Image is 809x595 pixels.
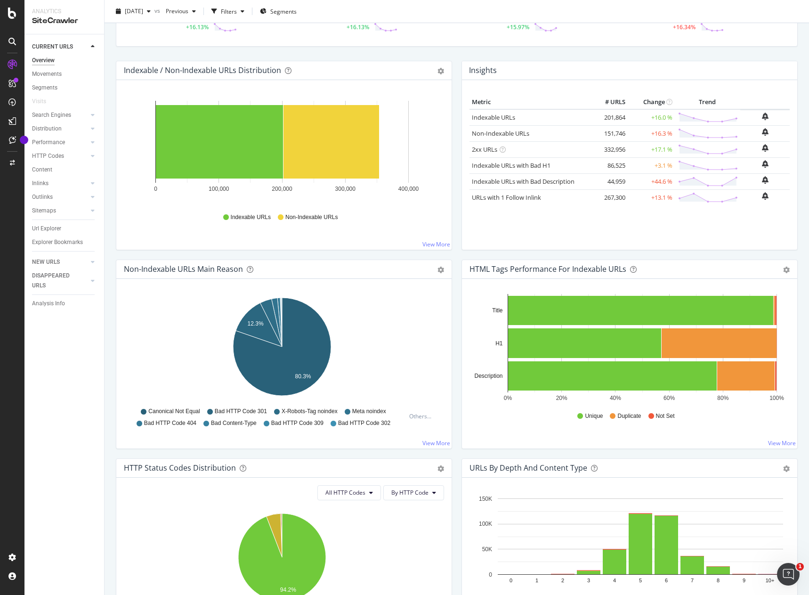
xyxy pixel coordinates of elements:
div: NEW URLS [32,257,60,267]
div: bell-plus [762,144,769,152]
a: URLs with 1 Follow Inlink [472,193,541,202]
div: Movements [32,69,62,79]
span: Unique [585,412,603,420]
div: Indexable / Non-Indexable URLs Distribution [124,65,281,75]
div: Search Engines [32,110,71,120]
a: Overview [32,56,97,65]
div: +15.97% [507,23,529,31]
a: Inlinks [32,179,88,188]
a: Url Explorer [32,224,97,234]
td: +13.1 % [628,189,675,205]
text: 1 [535,578,538,583]
a: Indexable URLs with Bad H1 [472,161,550,170]
text: 5 [639,578,642,583]
a: Sitemaps [32,206,88,216]
div: A chart. [124,294,441,403]
span: All HTTP Codes [325,489,365,497]
div: URLs by Depth and Content Type [469,463,587,473]
span: vs [154,6,162,14]
span: Bad HTTP Code 302 [338,419,390,427]
a: HTTP Codes [32,151,88,161]
div: Tooltip anchor [20,136,28,144]
button: Filters [208,4,248,19]
a: Search Engines [32,110,88,120]
div: Sitemaps [32,206,56,216]
div: DISAPPEARED URLS [32,271,80,291]
a: Distribution [32,124,88,134]
td: +3.1 % [628,157,675,173]
text: 200,000 [272,186,292,192]
div: HTML Tags Performance for Indexable URLs [469,264,626,274]
td: 267,300 [590,189,628,205]
div: Distribution [32,124,62,134]
text: 7 [691,578,694,583]
h4: Insights [469,64,497,77]
div: Non-Indexable URLs Main Reason [124,264,243,274]
a: Movements [32,69,97,79]
div: Outlinks [32,192,53,202]
td: 44,959 [590,173,628,189]
th: Change [628,95,675,109]
text: 4 [613,578,616,583]
iframe: Intercom live chat [777,563,800,586]
a: Segments [32,83,97,93]
text: 80% [717,395,728,401]
a: View More [422,439,450,447]
span: Indexable URLs [231,213,271,221]
text: 0 [154,186,157,192]
div: +16.13% [186,23,209,31]
td: +16.0 % [628,109,675,126]
div: SiteCrawler [32,16,97,26]
text: 12.3% [248,320,264,327]
text: 300,000 [335,186,356,192]
text: 20% [556,395,567,401]
span: Not Set [656,412,675,420]
text: 100% [769,395,784,401]
div: Explorer Bookmarks [32,237,83,247]
text: 6 [665,578,668,583]
span: By HTTP Code [391,489,429,497]
span: Non-Indexable URLs [285,213,338,221]
a: Indexable URLs with Bad Description [472,177,574,186]
span: Duplicate [617,412,641,420]
span: Previous [162,7,188,15]
div: HTTP Codes [32,151,64,161]
div: Visits [32,97,46,106]
text: 150K [479,496,492,502]
a: Outlinks [32,192,88,202]
div: Overview [32,56,55,65]
div: bell-plus [762,160,769,168]
button: Previous [162,4,200,19]
div: gear [783,465,790,472]
a: Content [32,165,97,175]
div: bell-plus [762,128,769,136]
div: bell-plus [762,176,769,184]
span: X-Robots-Tag noindex [282,408,338,416]
td: 86,525 [590,157,628,173]
td: +17.1 % [628,141,675,157]
div: +16.34% [673,23,696,31]
div: gear [437,68,444,74]
button: By HTTP Code [383,485,444,500]
div: Analysis Info [32,299,65,309]
text: 100,000 [209,186,229,192]
svg: A chart. [469,294,786,403]
div: Url Explorer [32,224,61,234]
div: gear [783,267,790,273]
div: Filters [221,7,237,15]
a: 2xx URLs [472,145,497,154]
text: 9 [743,578,745,583]
div: Content [32,165,52,175]
text: 94.2% [280,587,296,593]
span: Canonical Not Equal [148,408,200,416]
a: View More [768,439,796,447]
td: 151,746 [590,125,628,141]
td: +44.6 % [628,173,675,189]
text: 8 [717,578,720,583]
text: 400,000 [398,186,419,192]
a: CURRENT URLS [32,42,88,52]
div: CURRENT URLS [32,42,73,52]
th: # URLS [590,95,628,109]
svg: A chart. [124,95,441,204]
